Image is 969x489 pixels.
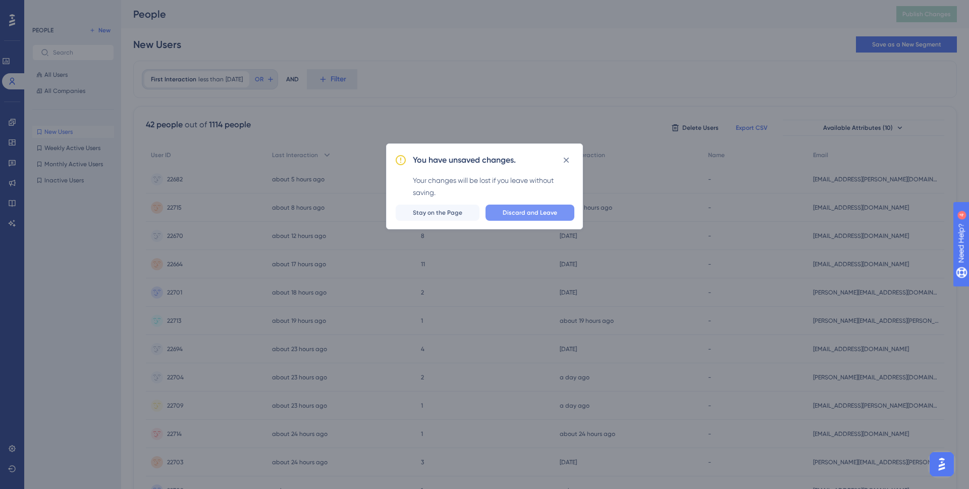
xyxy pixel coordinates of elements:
span: Discard and Leave [503,209,557,217]
div: Your changes will be lost if you leave without saving. [413,174,574,199]
div: 4 [70,5,73,13]
span: Stay on the Page [413,209,462,217]
iframe: UserGuiding AI Assistant Launcher [927,449,957,479]
span: Need Help? [24,3,63,15]
h2: You have unsaved changes. [413,154,516,166]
